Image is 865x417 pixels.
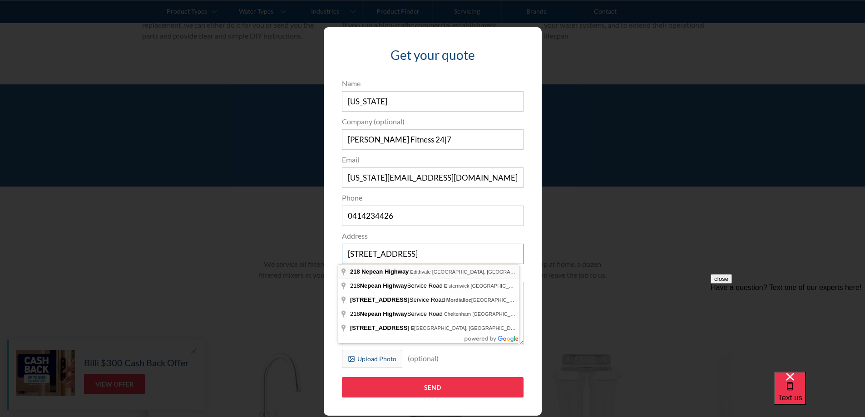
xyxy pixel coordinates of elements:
span: [STREET_ADDRESS] [350,324,410,331]
h3: Get your quote [342,45,524,64]
iframe: podium webchat widget bubble [774,372,865,417]
span: [GEOGRAPHIC_DATA], [GEOGRAPHIC_DATA] [411,325,521,331]
span: E [444,283,447,289]
label: Name [342,78,524,89]
span: [STREET_ADDRESS] [350,296,410,303]
span: lsternwick [GEOGRAPHIC_DATA], [GEOGRAPHIC_DATA] [444,283,578,289]
span: Ch ltenham [GEOGRAPHIC_DATA], [GEOGRAPHIC_DATA] [444,311,579,317]
span: [GEOGRAPHIC_DATA], [GEOGRAPHIC_DATA] [446,297,578,303]
span: E [410,269,413,275]
label: Company (optional) [342,116,524,127]
label: Upload Photo [342,350,402,368]
span: 218 Service Road [350,310,444,317]
input: Send [342,377,524,397]
label: Phone [342,192,524,203]
span: Nepean Highway [360,310,407,317]
span: Nepean Highway [360,282,407,289]
div: Upload Photo [357,354,396,363]
iframe: podium webchat widget prompt [711,274,865,383]
span: dithvale [GEOGRAPHIC_DATA], [GEOGRAPHIC_DATA] [410,269,539,275]
span: E [411,325,414,331]
span: Nepean Highway [361,268,409,275]
form: Popup Form Servicing [337,78,528,407]
span: Service Road [350,296,446,303]
span: Mordialloc [446,297,471,303]
label: Email [342,154,524,165]
span: e [450,311,453,317]
div: (optional) [402,350,444,367]
span: 218 [350,268,360,275]
span: 218 Service Road [350,282,444,289]
label: Address [342,231,524,241]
